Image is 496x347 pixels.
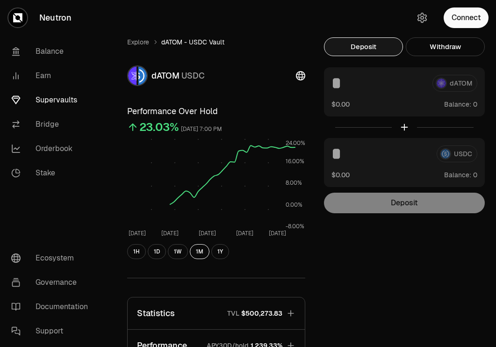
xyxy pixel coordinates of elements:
[286,179,302,187] tspan: 8.00%
[4,112,101,137] a: Bridge
[4,319,101,343] a: Support
[444,100,471,109] span: Balance:
[4,161,101,185] a: Stake
[128,66,137,85] img: dATOM Logo
[211,244,229,259] button: 1Y
[127,105,305,118] h3: Performance Over Hold
[148,244,166,259] button: 1D
[4,246,101,270] a: Ecosystem
[4,295,101,319] a: Documentation
[199,230,216,237] tspan: [DATE]
[286,201,302,209] tspan: 0.00%
[128,297,305,329] button: StatisticsTVL$500,273.83
[331,99,350,109] button: $0.00
[4,64,101,88] a: Earn
[4,270,101,295] a: Governance
[181,124,222,135] div: [DATE] 7:00 PM
[269,230,286,237] tspan: [DATE]
[127,37,149,47] a: Explore
[4,39,101,64] a: Balance
[4,137,101,161] a: Orderbook
[138,66,147,85] img: USDC Logo
[286,223,304,230] tspan: -8.00%
[444,170,471,180] span: Balance:
[241,309,282,318] span: $500,273.83
[137,307,175,320] p: Statistics
[331,170,350,180] button: $0.00
[129,230,146,237] tspan: [DATE]
[181,70,205,81] span: USDC
[324,37,403,56] button: Deposit
[227,309,239,318] p: TVL
[236,230,253,237] tspan: [DATE]
[286,139,305,147] tspan: 24.00%
[286,158,304,165] tspan: 16.00%
[127,37,305,47] nav: breadcrumb
[4,88,101,112] a: Supervaults
[139,120,179,135] div: 23.03%
[127,244,146,259] button: 1H
[151,69,205,82] div: dATOM
[161,230,179,237] tspan: [DATE]
[161,37,224,47] span: dATOM - USDC Vault
[168,244,188,259] button: 1W
[444,7,489,28] button: Connect
[190,244,209,259] button: 1M
[406,37,485,56] button: Withdraw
